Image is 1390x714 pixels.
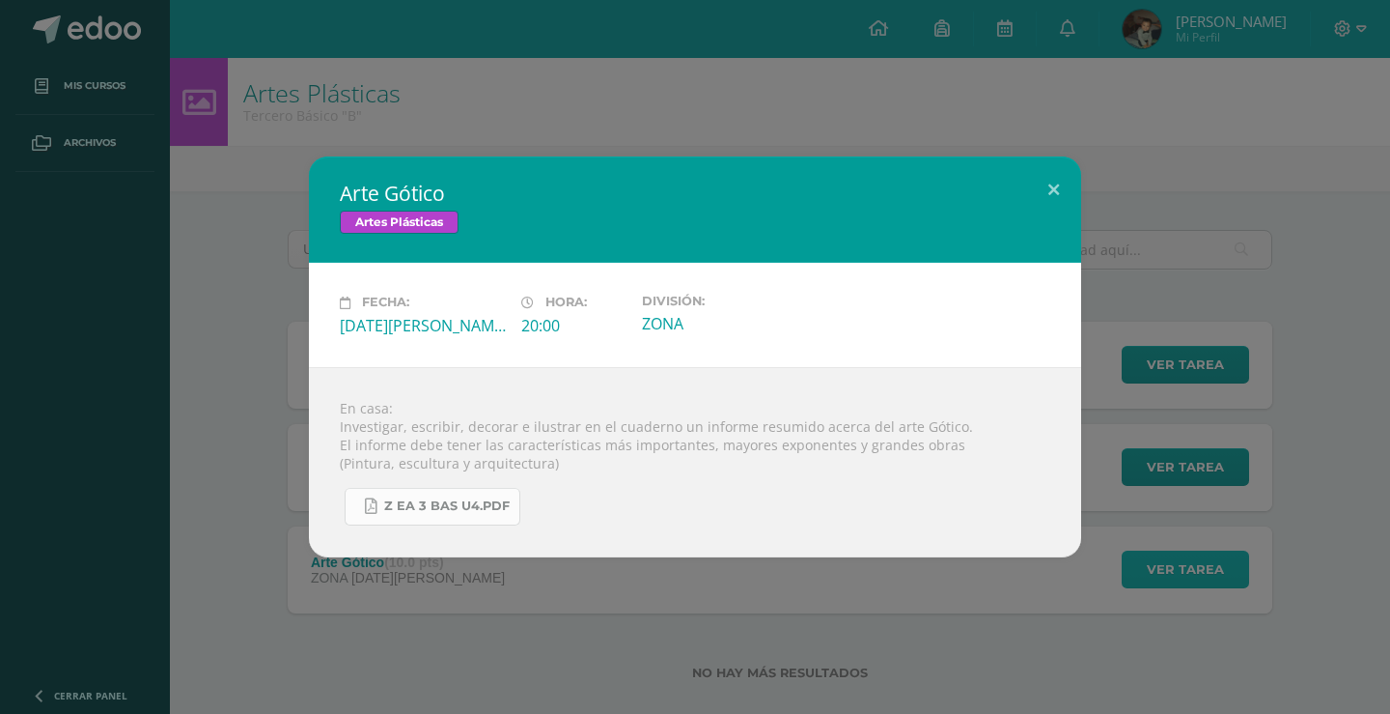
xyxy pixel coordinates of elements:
a: Z eA 3 bas U4.pdf [345,488,520,526]
span: Z eA 3 bas U4.pdf [384,499,510,514]
div: ZONA [642,313,808,334]
div: 20:00 [521,315,626,336]
span: Hora: [545,296,587,310]
label: División: [642,294,808,308]
div: [DATE][PERSON_NAME] [340,315,506,336]
button: Close (Esc) [1026,157,1081,222]
span: Fecha: [362,296,409,310]
span: Artes Plásticas [340,211,459,234]
h2: Arte Gótico [340,180,1050,207]
div: En casa: Investigar, escribir, decorar e ilustrar en el cuaderno un informe resumido acerca del a... [309,367,1081,557]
